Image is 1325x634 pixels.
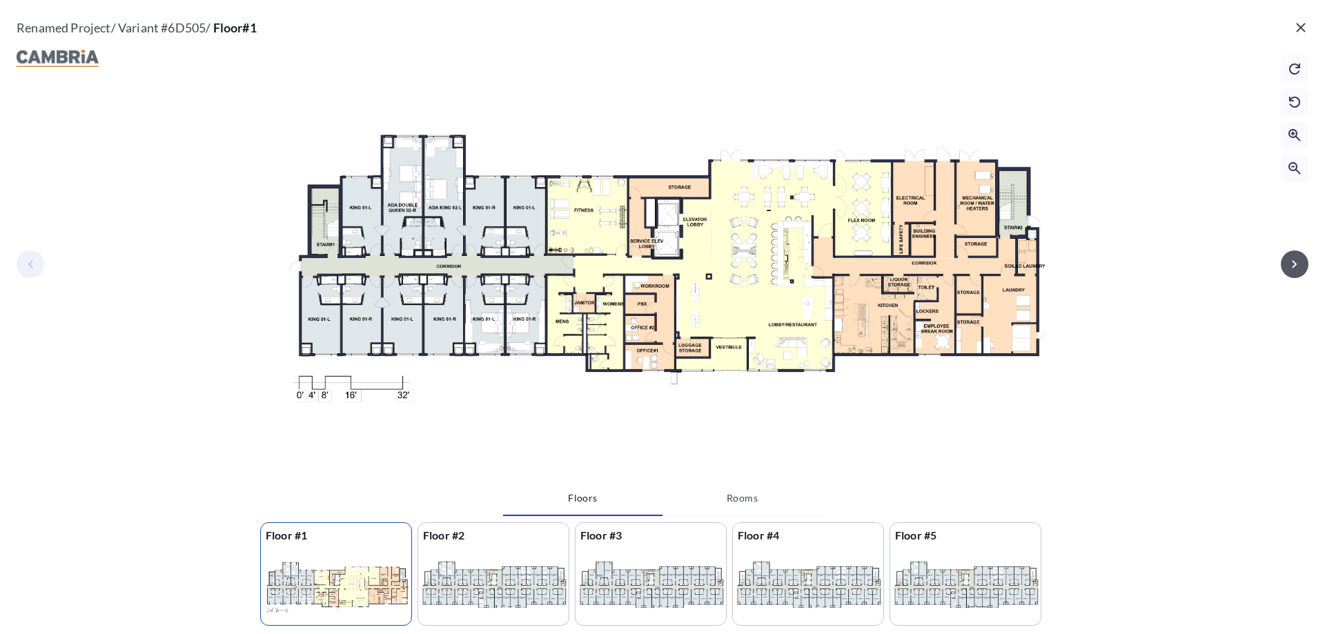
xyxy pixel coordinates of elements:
[213,20,257,35] span: Floor#1
[261,523,411,548] p: Floor #1
[890,523,1041,548] p: Floor #5
[733,523,883,548] p: Floor #4
[17,17,257,41] p: Renamed Project / Variant # 6D505 /
[17,50,99,67] img: floorplanBranLogoPlug
[662,482,822,515] button: Rooms
[503,482,662,516] button: Floors
[576,523,726,548] p: Floor #3
[418,523,569,548] p: Floor #2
